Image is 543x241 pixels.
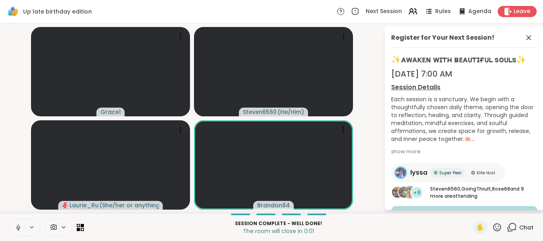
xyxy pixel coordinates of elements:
[391,95,537,143] div: Each session is a sanctuary. We begin with a thoughtfully chosen daily theme, opening the door to...
[392,187,403,198] img: Steven6560
[462,185,492,192] span: GoingThruIt ,
[396,168,406,178] img: lyssa
[413,189,421,197] span: +9
[430,185,462,192] span: Steven6560 ,
[405,187,416,198] img: Rose68
[434,171,438,175] img: Super Peer
[70,201,99,209] span: Laurie_Ru
[519,224,533,231] span: Chat
[366,8,402,15] span: Next Session
[514,8,530,15] span: Leave
[410,168,427,177] span: lyssa
[89,227,468,235] p: The room will close in 0:01
[391,163,505,182] a: lyssalyssaSuper PeerSuper PeerElite HostElite Host
[23,8,92,15] span: Up late birthday edition
[430,185,537,200] p: and 9 more are attending
[435,8,451,15] span: Rules
[277,108,304,116] span: ( He/Him )
[391,33,495,42] div: Register for Your Next Session!
[439,170,462,176] span: Super Peer
[257,201,290,209] span: Brandon84
[62,202,68,208] span: audio-muted
[492,185,510,192] span: Rose68
[6,5,20,18] img: ShareWell Logomark
[101,108,121,116] span: Grace1
[391,83,537,92] a: Session Details
[477,170,495,176] span: Elite Host
[89,220,468,227] p: Session Complete - well done!
[391,54,537,65] span: ✨ᴀᴡᴀᴋᴇɴ ᴡɪᴛʜ ʙᴇᴀᴜᴛɪғᴜʟ sᴏᴜʟs✨
[99,201,159,209] span: ( She/her or anything else )
[391,206,537,223] button: Registered
[391,148,537,156] div: show more
[471,171,475,175] img: Elite Host
[476,223,484,232] span: ✋
[243,108,277,116] span: Steven6560
[468,8,491,15] span: Agenda
[391,68,537,79] div: [DATE] 7:00 AM
[398,187,409,198] img: GoingThruIt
